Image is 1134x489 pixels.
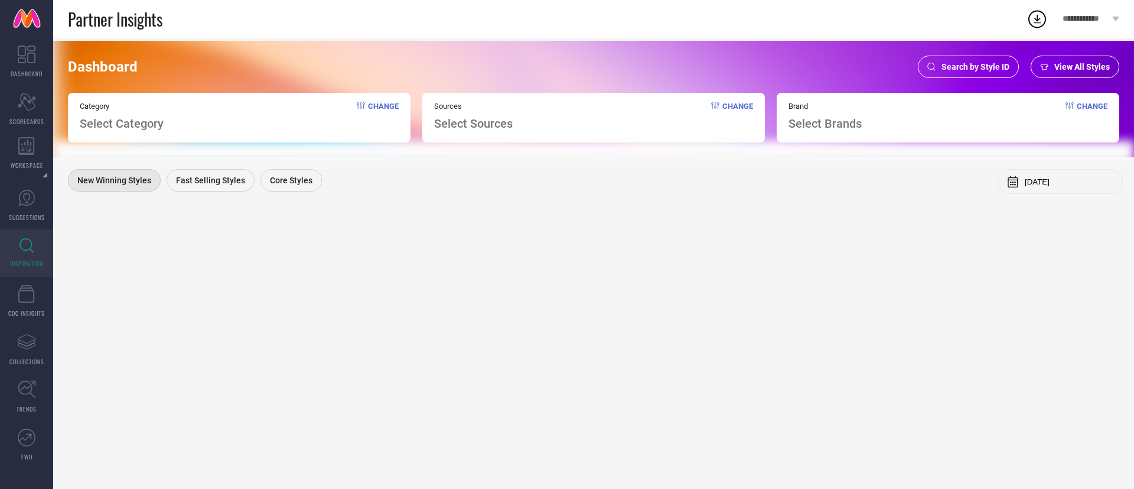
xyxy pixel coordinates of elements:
span: View All Styles [1054,62,1110,72]
span: SUGGESTIONS [9,213,45,222]
span: TRENDS [17,404,37,413]
span: Sources [434,102,513,111]
span: Brand [788,102,862,111]
span: COLLECTIONS [9,357,44,366]
span: Change [722,102,753,131]
span: Change [368,102,399,131]
span: CDC INSIGHTS [8,309,45,318]
span: New Winning Styles [77,176,151,185]
span: Select Sources [434,116,513,131]
span: FWD [21,452,32,461]
span: DASHBOARD [11,69,43,78]
span: Select Brands [788,116,862,131]
input: Select month [1025,177,1113,186]
span: Category [80,102,164,111]
span: Fast Selling Styles [176,176,245,185]
span: Search by Style ID [941,62,1009,72]
span: Change [1077,102,1107,131]
span: INSPIRATION [10,259,43,268]
span: Partner Insights [68,7,162,31]
div: Open download list [1027,8,1048,30]
span: Dashboard [68,59,138,75]
span: WORKSPACE [11,161,43,170]
span: SCORECARDS [9,117,44,126]
span: Core Styles [270,176,312,185]
span: Select Category [80,116,164,131]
